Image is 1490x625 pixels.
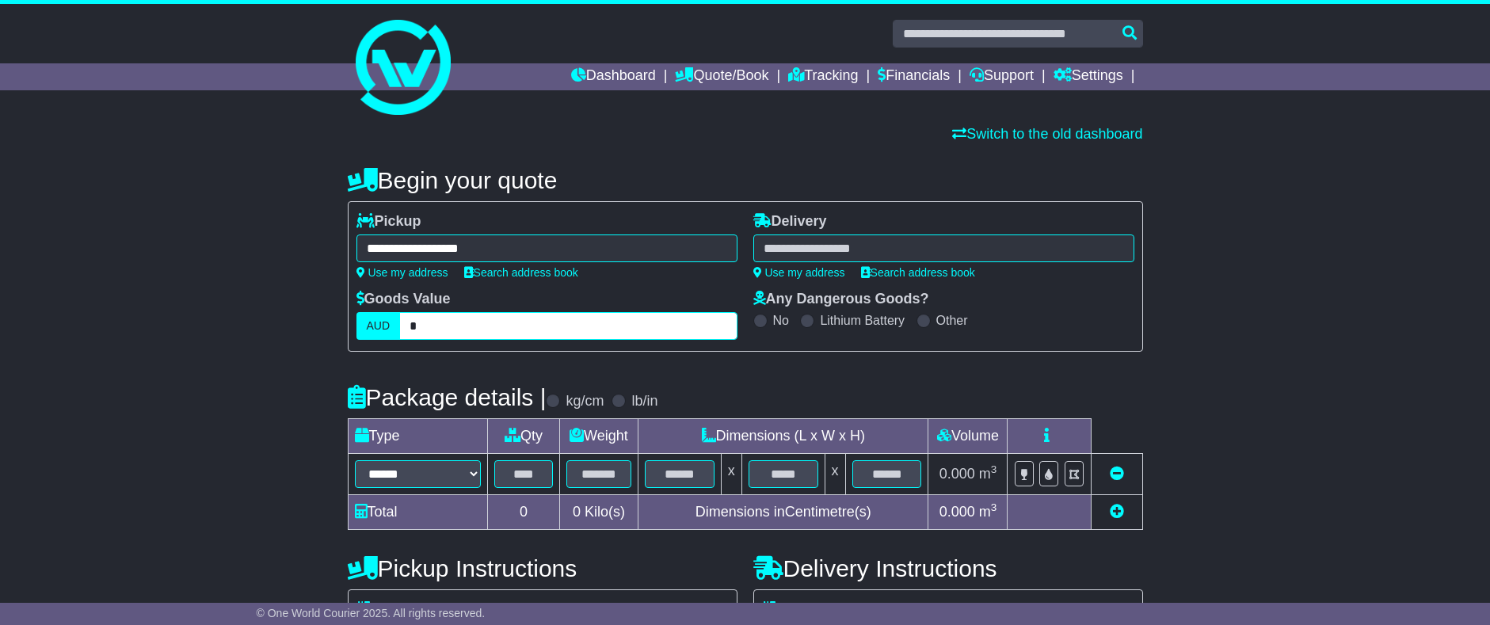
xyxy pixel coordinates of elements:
h4: Begin your quote [348,167,1143,193]
label: No [773,313,789,328]
span: 0.000 [939,504,975,520]
a: Switch to the old dashboard [952,126,1142,142]
td: Type [348,419,488,454]
td: 0 [488,495,560,530]
a: Dashboard [571,63,656,90]
label: Goods Value [356,291,451,308]
label: kg/cm [566,393,604,410]
label: Address Type [356,601,468,619]
a: Use my address [356,266,448,279]
td: Total [348,495,488,530]
a: Add new item [1110,504,1124,520]
a: Use my address [753,266,845,279]
label: Address Type [762,601,874,619]
h4: Delivery Instructions [753,555,1143,581]
span: © One World Courier 2025. All rights reserved. [257,607,486,619]
h4: Package details | [348,384,547,410]
label: Delivery [753,213,827,231]
td: x [721,454,741,495]
td: Dimensions in Centimetre(s) [638,495,928,530]
label: AUD [356,312,401,340]
a: Search address book [861,266,975,279]
a: Settings [1054,63,1123,90]
sup: 3 [991,463,997,475]
span: m [979,466,997,482]
label: Other [936,313,968,328]
td: Dimensions (L x W x H) [638,419,928,454]
h4: Pickup Instructions [348,555,737,581]
label: lb/in [631,393,657,410]
td: Weight [559,419,638,454]
a: Quote/Book [675,63,768,90]
td: Kilo(s) [559,495,638,530]
a: Tracking [788,63,858,90]
label: Lithium Battery [820,313,905,328]
a: Support [970,63,1034,90]
span: 0.000 [939,466,975,482]
td: Qty [488,419,560,454]
label: Any Dangerous Goods? [753,291,929,308]
td: Volume [928,419,1008,454]
label: Pickup [356,213,421,231]
sup: 3 [991,501,997,513]
a: Search address book [464,266,578,279]
a: Remove this item [1110,466,1124,482]
span: 0 [573,504,581,520]
td: x [825,454,845,495]
a: Financials [878,63,950,90]
span: m [979,504,997,520]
